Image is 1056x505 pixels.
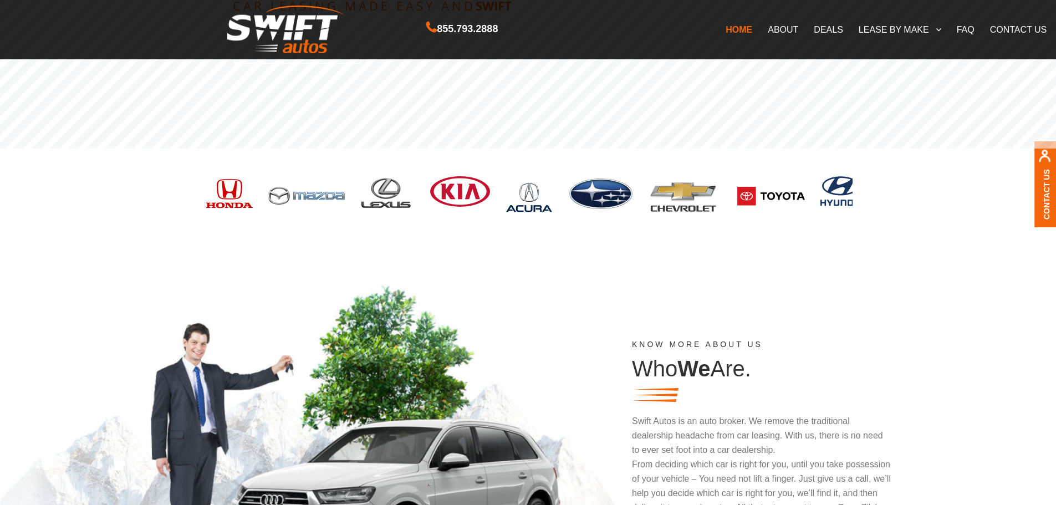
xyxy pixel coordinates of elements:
a: HOME [718,18,760,41]
img: Swift Autos homepage showcasing easy car leasing services, highlighting convenience and personali... [503,174,555,221]
span: 855.793.2888 [437,21,498,37]
img: kia logo [426,176,492,207]
a: DEALS [806,18,850,41]
h3: Who Are. [632,349,751,414]
a: ABOUT [760,18,806,41]
a: LEASE BY MAKE [851,18,949,41]
img: Swift Autos [227,6,344,54]
img: toyota logo [733,176,809,218]
a: CONTACT US [982,18,1055,41]
img: Image of Swift Autos car leasing service showcasing hassle-free vehicle delivery and current leas... [266,187,349,205]
p: Swift Autos is an auto broker. We remove the traditional dealership headache from car leasing. Wi... [632,414,892,457]
img: hyundai logo [820,176,863,211]
a: 855.793.2888 [426,24,498,34]
img: honda logo [204,176,255,215]
img: Chevrolet logo [647,176,722,215]
span: We [677,356,710,381]
h5: KNOW MORE ABOUT US [632,340,892,349]
a: FAQ [949,18,982,41]
img: contact us, iconuser [1038,150,1051,169]
img: lexas logo [360,176,415,210]
img: Swift Autos homepage promoting easy car leasing and showcasing available vehicles and current deals. [567,174,636,212]
a: Contact Us [1042,169,1051,220]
